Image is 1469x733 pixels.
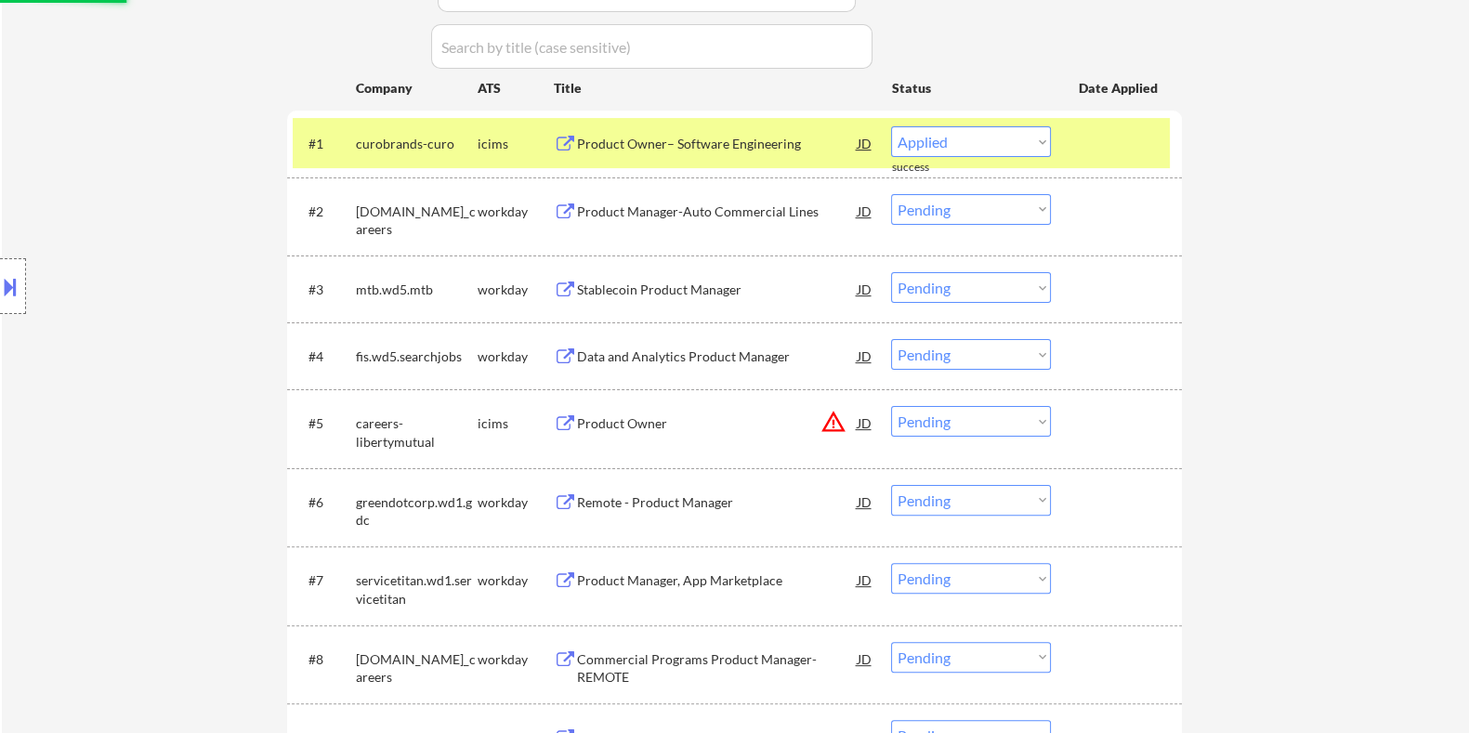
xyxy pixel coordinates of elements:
div: JD [855,194,873,228]
div: Company [355,79,477,98]
div: fis.wd5.searchjobs [355,347,477,366]
div: curobrands-curo [355,135,477,153]
button: warning_amber [820,409,846,435]
div: JD [855,126,873,160]
div: Product Manager-Auto Commercial Lines [576,203,857,221]
div: #7 [308,571,340,590]
div: careers-libertymutual [355,414,477,451]
div: [DOMAIN_NAME]_careers [355,650,477,687]
div: workday [477,347,553,366]
div: Remote - Product Manager [576,493,857,512]
div: workday [477,650,553,669]
div: icims [477,135,553,153]
div: Product Manager, App Marketplace [576,571,857,590]
div: servicetitan.wd1.servicetitan [355,571,477,608]
div: success [891,160,965,176]
div: #8 [308,650,340,669]
div: mtb.wd5.mtb [355,281,477,299]
div: Commercial Programs Product Manager- REMOTE [576,650,857,687]
div: Stablecoin Product Manager [576,281,857,299]
div: JD [855,563,873,596]
div: icims [477,414,553,433]
div: JD [855,339,873,373]
div: Title [553,79,873,98]
div: Data and Analytics Product Manager [576,347,857,366]
div: JD [855,406,873,439]
div: workday [477,203,553,221]
div: Date Applied [1078,79,1160,98]
div: Product Owner [576,414,857,433]
div: JD [855,642,873,675]
div: Product Owner– Software Engineering [576,135,857,153]
input: Search by title (case sensitive) [431,24,872,69]
div: workday [477,281,553,299]
div: JD [855,485,873,518]
div: greendotcorp.wd1.gdc [355,493,477,530]
div: workday [477,571,553,590]
div: #6 [308,493,340,512]
div: Status [891,71,1051,104]
div: JD [855,272,873,306]
div: ATS [477,79,553,98]
div: [DOMAIN_NAME]_careers [355,203,477,239]
div: workday [477,493,553,512]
